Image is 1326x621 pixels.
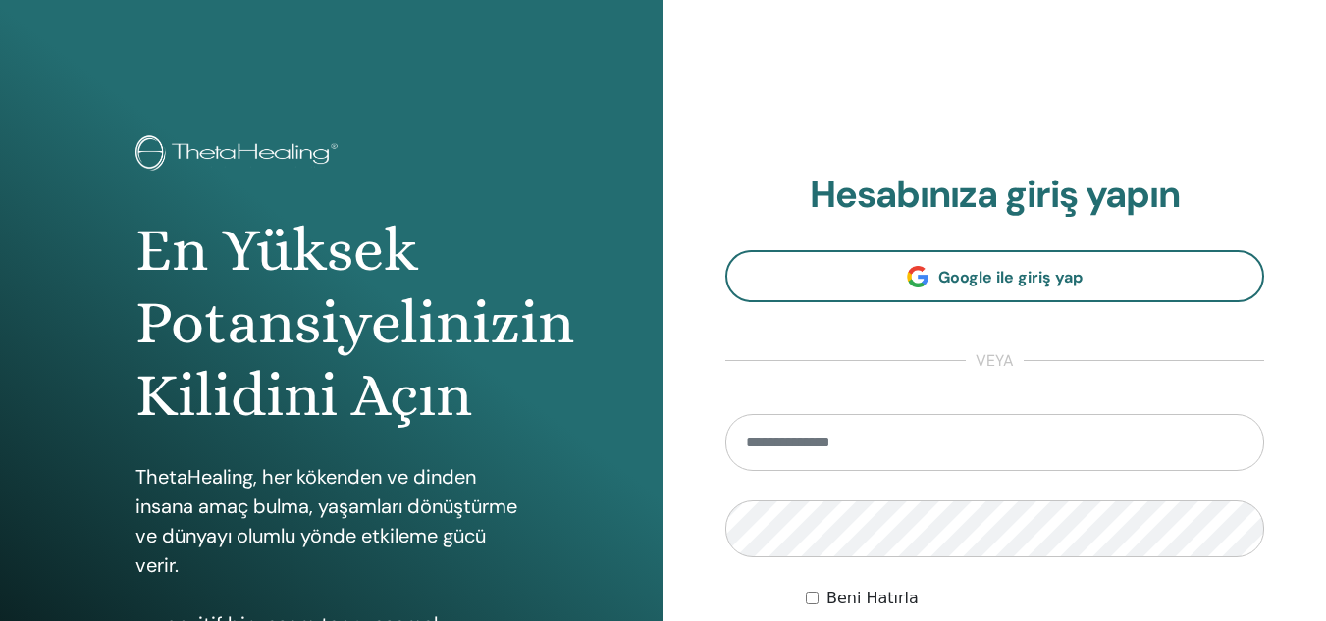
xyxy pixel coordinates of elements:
div: Keep me authenticated indefinitely or until I manually logout [806,587,1264,610]
label: Beni Hatırla [826,587,919,610]
span: Google ile giriş yap [938,267,1083,287]
h2: Hesabınıza giriş yapın [725,173,1265,218]
span: veya [966,349,1024,373]
p: ThetaHealing, her kökenden ve dinden insana amaç bulma, yaşamları dönüştürme ve dünyayı olumlu yö... [135,462,528,580]
a: Google ile giriş yap [725,250,1265,302]
h1: En Yüksek Potansiyelinizin Kilidini Açın [135,214,528,433]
